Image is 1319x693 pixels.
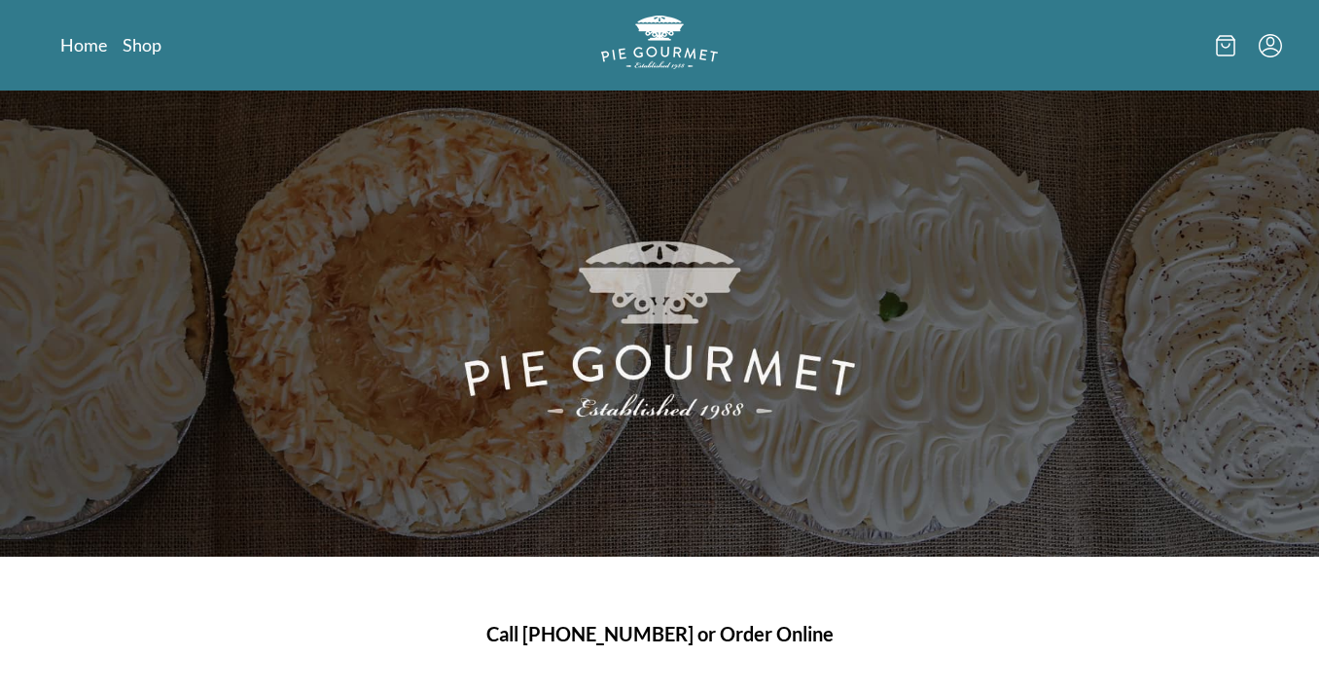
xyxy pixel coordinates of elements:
h1: Call [PHONE_NUMBER] or Order Online [84,619,1235,648]
a: Logo [601,16,718,75]
a: Shop [123,33,161,56]
img: logo [601,16,718,69]
a: Home [60,33,107,56]
button: Menu [1259,34,1282,57]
